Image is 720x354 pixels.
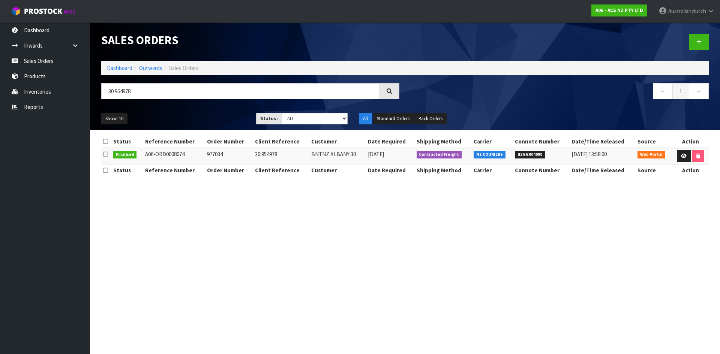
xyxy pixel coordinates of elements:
th: Customer [309,136,366,148]
th: Date/Time Released [570,164,636,176]
button: All [359,113,372,125]
a: 1 [672,83,689,99]
button: Back Orders [414,113,447,125]
th: Action [672,164,709,176]
th: Reference Number [143,164,205,176]
th: Date Required [366,164,415,176]
th: Carrier [472,164,513,176]
th: Connote Number [513,136,570,148]
button: Show: 10 [101,113,127,125]
th: Reference Number [143,136,205,148]
span: NZ COURIERS [474,151,505,158]
span: [DATE] 13:58:00 [571,151,607,158]
a: Outwards [139,64,162,72]
th: Shipping Method [415,164,472,176]
th: Order Number [205,136,253,148]
span: ProStock [24,6,62,16]
th: Connote Number [513,164,570,176]
th: Action [672,136,709,148]
th: Date Required [366,136,415,148]
th: Source [636,164,672,176]
a: Dashboard [107,64,132,72]
strong: A06 - ACS NZ PTY LTD [595,7,643,13]
th: Order Number [205,164,253,176]
strong: Status: [260,115,278,122]
img: cube-alt.png [11,6,21,16]
span: Contracted Freight [417,151,462,158]
th: Client Reference [253,136,310,148]
th: Source [636,136,672,148]
td: 30:954978 [253,148,310,164]
th: Shipping Method [415,136,472,148]
th: Status [111,164,143,176]
span: Australianclutch [668,7,706,15]
h1: Sales Orders [101,34,399,46]
td: BNTNZ ALBANY 30 [309,148,366,164]
th: Date/Time Released [570,136,636,148]
span: Finalised [113,151,137,158]
nav: Page navigation [411,83,709,102]
a: ← [653,83,673,99]
a: → [689,83,709,99]
input: Search sales orders [101,83,380,99]
th: Carrier [472,136,513,148]
th: Client Reference [253,164,310,176]
span: Sales Orders [169,64,199,72]
th: Customer [309,164,366,176]
button: Standard Orders [373,113,414,125]
th: Status [111,136,143,148]
span: Web Portal [637,151,665,158]
small: WMS [64,8,75,15]
span: [DATE] [368,151,384,158]
td: A06-ORD0008074 [143,148,205,164]
span: BZGG004090 [515,151,545,158]
td: 977034 [205,148,253,164]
